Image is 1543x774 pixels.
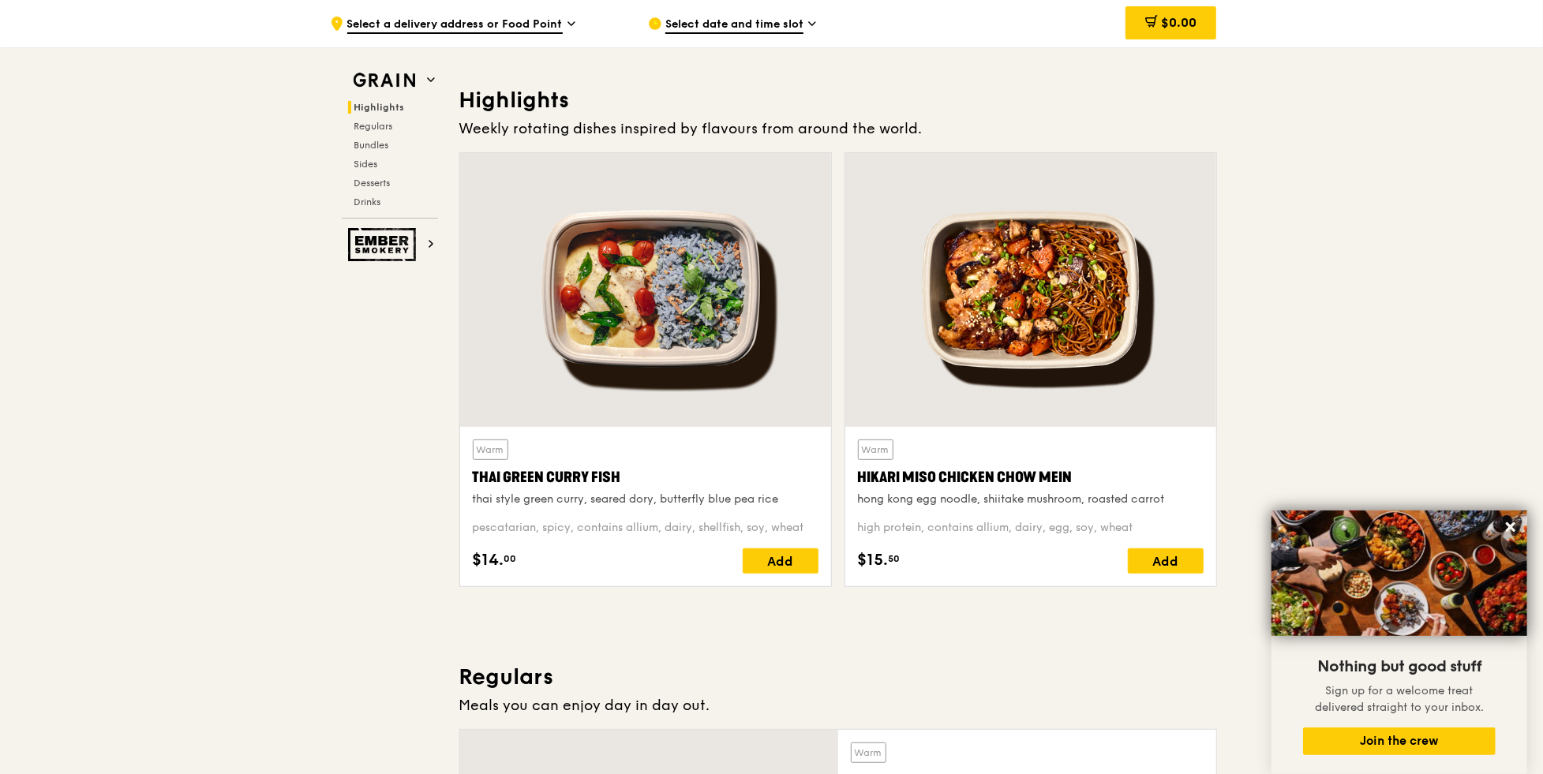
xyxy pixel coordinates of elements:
[473,492,818,507] div: thai style green curry, seared dory, butterfly blue pea rice
[1128,548,1204,574] div: Add
[354,196,381,208] span: Drinks
[459,118,1217,140] div: Weekly rotating dishes inspired by flavours from around the world.
[473,520,818,536] div: pescatarian, spicy, contains allium, dairy, shellfish, soy, wheat
[459,694,1217,716] div: Meals you can enjoy day in day out.
[504,552,517,565] span: 00
[665,17,803,34] span: Select date and time slot
[354,121,393,132] span: Regulars
[459,86,1217,114] h3: Highlights
[858,520,1204,536] div: high protein, contains allium, dairy, egg, soy, wheat
[1161,15,1197,30] span: $0.00
[858,548,889,572] span: $15.
[858,439,893,460] div: Warm
[459,663,1217,691] h3: Regulars
[348,66,421,95] img: Grain web logo
[1271,510,1527,636] img: DSC07876-Edit02-Large.jpeg
[851,742,886,763] div: Warm
[347,17,563,34] span: Select a delivery address or Food Point
[354,102,405,113] span: Highlights
[1498,514,1523,540] button: Close
[743,548,818,574] div: Add
[858,492,1204,507] div: hong kong egg noodle, shiitake mushroom, roasted carrot
[473,466,818,488] div: Thai Green Curry Fish
[348,228,421,261] img: Ember Smokery web logo
[1317,657,1481,676] span: Nothing but good stuff
[1315,684,1484,714] span: Sign up for a welcome treat delivered straight to your inbox.
[858,466,1204,488] div: Hikari Miso Chicken Chow Mein
[354,159,378,170] span: Sides
[889,552,901,565] span: 50
[354,140,389,151] span: Bundles
[354,178,391,189] span: Desserts
[473,439,508,460] div: Warm
[1303,727,1496,755] button: Join the crew
[473,548,504,572] span: $14.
